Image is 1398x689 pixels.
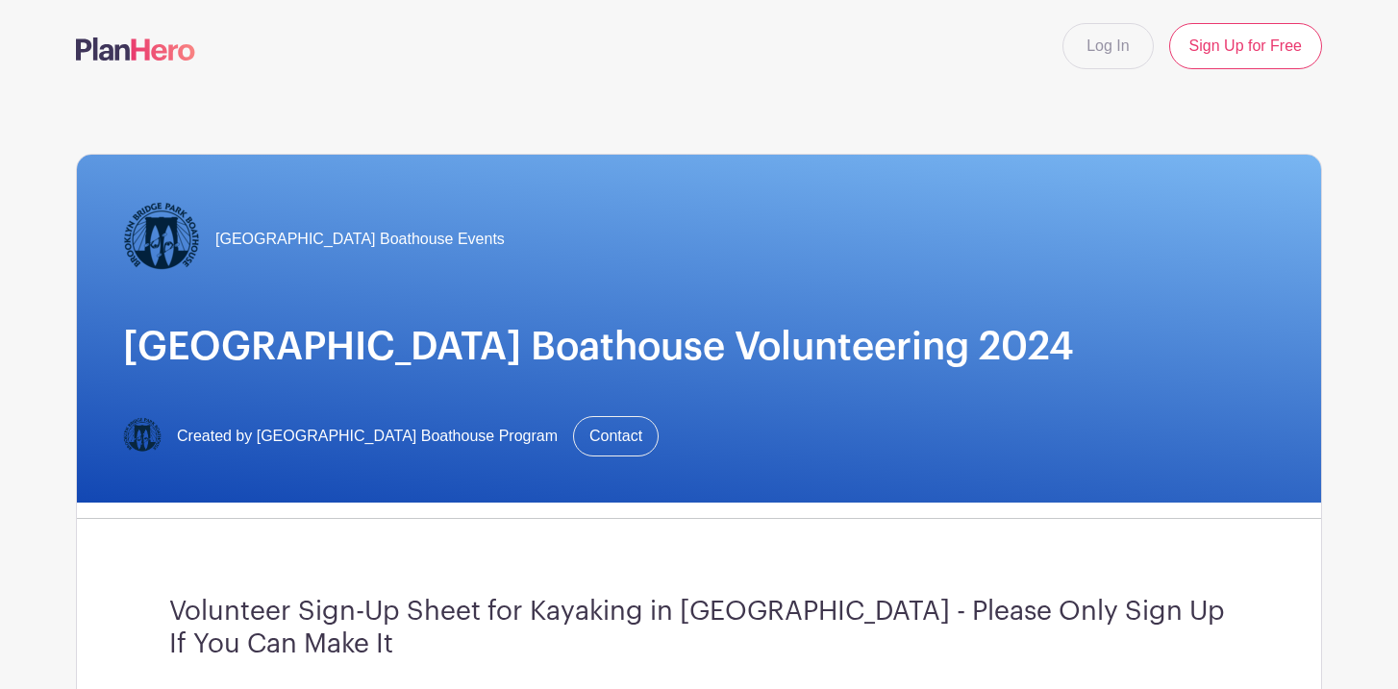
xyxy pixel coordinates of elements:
[123,324,1275,370] h1: [GEOGRAPHIC_DATA] Boathouse Volunteering 2024
[123,417,162,455] img: Logo-Title.png
[573,416,659,456] a: Contact
[76,37,195,61] img: logo-507f7623f17ff9eddc593b1ce0a138ce2505c220e1c5a4e2b4648c50719b7d32.svg
[169,596,1229,660] h3: Volunteer Sign-Up Sheet for Kayaking in [GEOGRAPHIC_DATA] - Please Only Sign Up If You Can Make It
[1169,23,1322,69] a: Sign Up for Free
[177,425,558,448] span: Created by [GEOGRAPHIC_DATA] Boathouse Program
[123,201,200,278] img: Logo-Title.png
[215,228,505,251] span: [GEOGRAPHIC_DATA] Boathouse Events
[1062,23,1153,69] a: Log In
